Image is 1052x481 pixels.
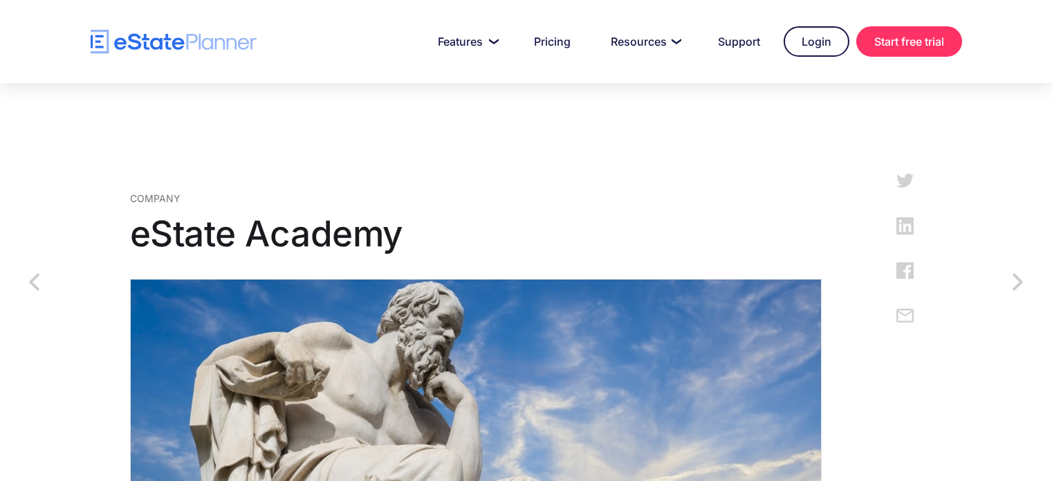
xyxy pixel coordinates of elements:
div: Company [130,191,822,206]
a: Login [784,26,849,57]
a: Support [701,28,777,55]
a: Pricing [517,28,587,55]
a: home [91,30,257,54]
h1: eState Academy [130,212,822,255]
a: Resources [594,28,694,55]
a: Features [421,28,510,55]
a: Start free trial [856,26,962,57]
